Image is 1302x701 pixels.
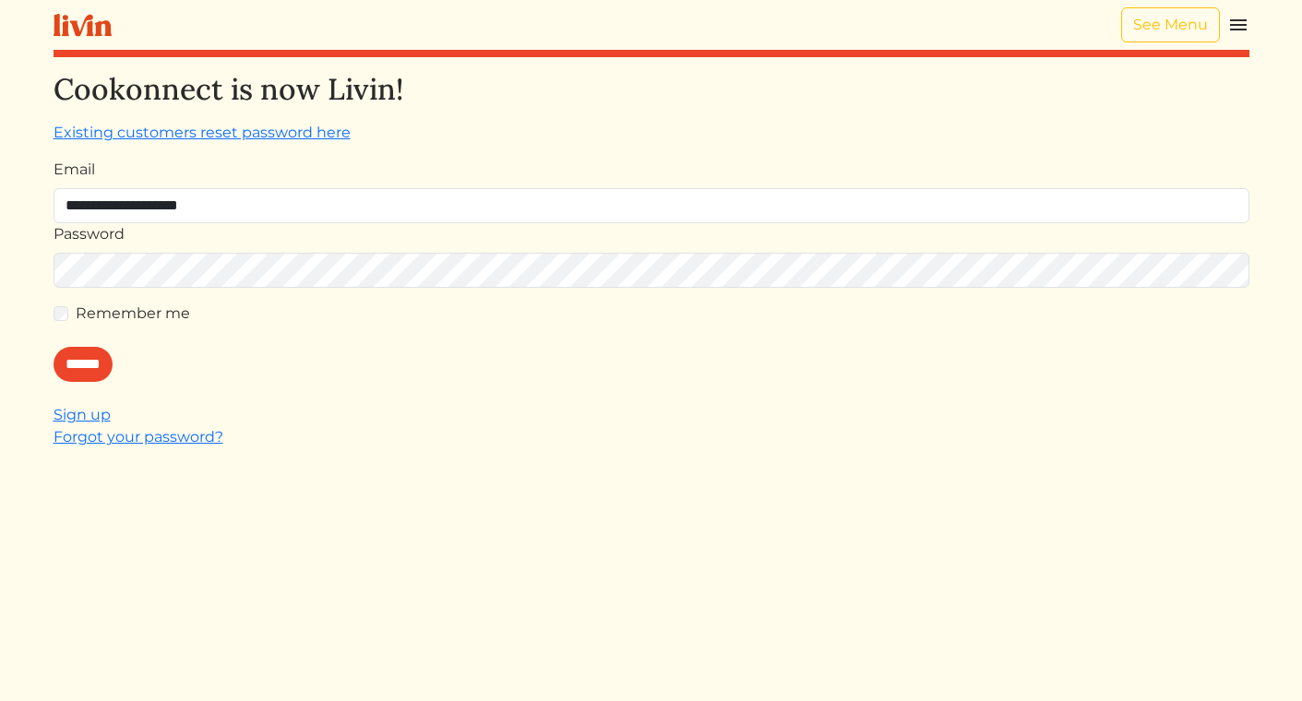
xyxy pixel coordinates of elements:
a: See Menu [1121,7,1220,42]
label: Remember me [76,303,190,325]
label: Email [54,159,95,181]
img: menu_hamburger-cb6d353cf0ecd9f46ceae1c99ecbeb4a00e71ca567a856bd81f57e9d8c17bb26.svg [1227,14,1249,36]
img: livin-logo-a0d97d1a881af30f6274990eb6222085a2533c92bbd1e4f22c21b4f0d0e3210c.svg [54,14,112,37]
label: Password [54,223,125,245]
a: Existing customers reset password here [54,124,351,141]
h2: Cookonnect is now Livin! [54,72,1249,107]
a: Sign up [54,406,111,423]
a: Forgot your password? [54,428,223,446]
